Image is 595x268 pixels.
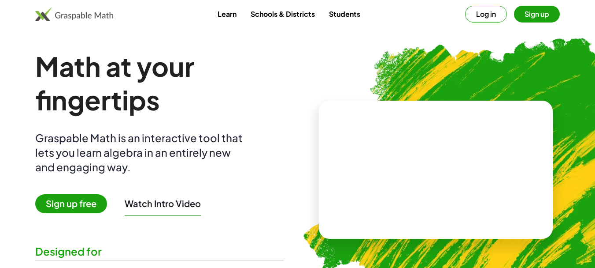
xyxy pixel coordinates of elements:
[322,6,367,22] a: Students
[465,6,507,23] button: Log in
[35,244,284,259] div: Designed for
[35,194,107,213] span: Sign up free
[125,198,201,209] button: Watch Intro Video
[370,136,502,203] video: What is this? This is dynamic math notation. Dynamic math notation plays a central role in how Gr...
[35,131,247,174] div: Graspable Math is an interactive tool that lets you learn algebra in an entirely new and engaging...
[514,6,560,23] button: Sign up
[211,6,244,22] a: Learn
[244,6,322,22] a: Schools & Districts
[35,49,284,117] h1: Math at your fingertips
